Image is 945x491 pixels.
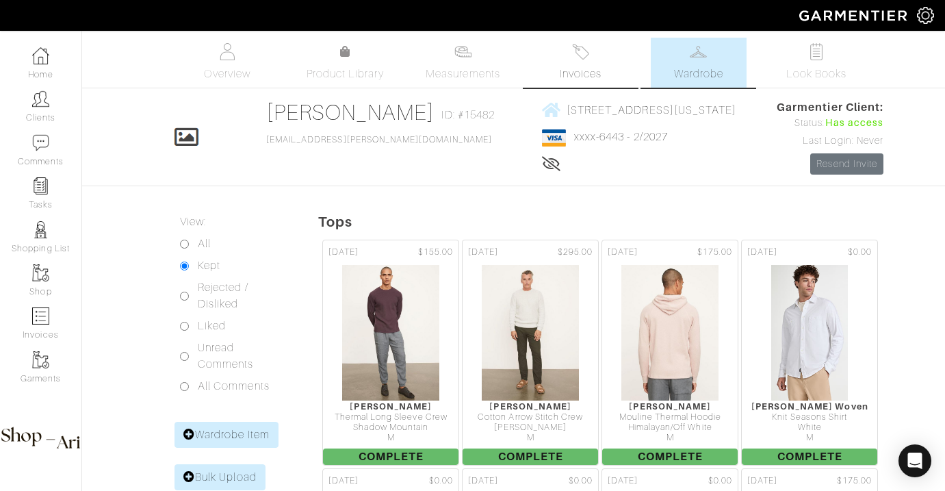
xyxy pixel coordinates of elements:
[32,351,49,368] img: garments-icon-b7da505a4dc4fd61783c78ac3ca0ef83fa9d6f193b1c9dc38574b1d14d53ca28.png
[32,47,49,64] img: dashboard-icon-dbcd8f5a0b271acd01030246c82b418ddd0df26cd7fceb0bd07c9910d44c42f6.png
[848,246,872,259] span: $0.00
[463,449,598,465] span: Complete
[323,423,458,433] div: Shadow Mountain
[560,66,601,82] span: Invoices
[204,66,250,82] span: Overview
[777,134,883,149] div: Last Login: Never
[481,264,580,401] img: FH4EjK3j5xg7nuoPQ9GqaVRb
[771,264,849,401] img: m12FJsL6mwHHMmMMFpLUWWLX
[32,264,49,281] img: garments-icon-b7da505a4dc4fd61783c78ac3ca0ef83fa9d6f193b1c9dc38574b1d14d53ca28.png
[318,214,945,230] h5: Tops
[574,131,668,143] a: xxxx-6443 - 2/2027
[219,43,236,60] img: basicinfo-40fd8af6dae0f16599ec9e87c0ef1c0a1fdea2edbe929e3d69a839185d80c458.svg
[174,422,279,448] a: Wardrobe Item
[602,423,738,433] div: Himalayan/Off White
[777,99,883,116] span: Garmentier Client:
[463,412,598,423] div: Cotton Arrow Stitch Crew
[198,340,284,373] label: Unread Comments
[179,38,275,88] a: Overview
[777,116,883,131] div: Status:
[307,66,384,82] span: Product Library
[569,475,593,488] span: $0.00
[266,100,435,125] a: [PERSON_NAME]
[323,449,458,465] span: Complete
[674,66,723,82] span: Wardrobe
[463,433,598,443] div: M
[328,246,359,259] span: [DATE]
[198,236,211,252] label: All
[825,116,884,131] span: Has access
[341,264,440,401] img: tYfUiD1hgheDvREkuKW1caPH
[463,401,598,412] div: [PERSON_NAME]
[898,444,931,477] div: Open Intercom Messenger
[297,44,393,82] a: Product Library
[602,412,738,423] div: Mouline Thermal Hoodie
[463,423,598,433] div: [PERSON_NAME]
[608,246,638,259] span: [DATE]
[602,433,738,443] div: M
[321,238,461,467] a: [DATE] $155.00 [PERSON_NAME] Thermal Long Sleeve Crew Shadow Mountain M Complete
[32,134,49,151] img: comment-icon-a0a6a9ef722e966f86d9cbdc48e553b5cf19dbc54f86b18d962a5391bc8f6eb6.png
[32,90,49,108] img: clients-icon-6bae9207a08558b7cb47a8932f037763ab4055f8c8b6bfacd5dc20c3e0201464.png
[917,7,934,24] img: gear-icon-white-bd11855cb880d31180b6d7d6211b90ccbf57a29d726f0c71d8c61bd08dd39cc2.png
[180,214,206,230] label: View:
[32,307,49,325] img: orders-icon-0abe47150d42831381b5fb84f609e132dff9fe21cb692f30cb5eec754e2cba89.png
[768,38,864,88] a: Look Books
[621,264,719,401] img: CqGsyn2SHKtDFUzxZ3WV6c8f
[697,246,732,259] span: $175.00
[32,177,49,194] img: reminder-icon-8004d30b9f0a5d33ae49ab947aed9ed385cf756f9e5892f1edd6e32f2345188e.png
[328,475,359,488] span: [DATE]
[810,153,883,175] a: Resend Invite
[742,433,877,443] div: M
[837,475,872,488] span: $175.00
[415,38,511,88] a: Measurements
[429,475,453,488] span: $0.00
[266,135,492,144] a: [EMAIL_ADDRESS][PERSON_NAME][DOMAIN_NAME]
[708,475,732,488] span: $0.00
[786,66,847,82] span: Look Books
[542,101,736,118] a: [STREET_ADDRESS][US_STATE]
[323,433,458,443] div: M
[792,3,917,27] img: garmentier-logo-header-white-b43fb05a5012e4ada735d5af1a66efaba907eab6374d6393d1fbf88cb4ef424d.png
[533,38,629,88] a: Invoices
[441,107,495,123] span: ID: #15482
[426,66,500,82] span: Measurements
[690,43,707,60] img: wardrobe-487a4870c1b7c33e795ec22d11cfc2ed9d08956e64fb3008fe2437562e282088.svg
[418,246,453,259] span: $155.00
[740,238,879,467] a: [DATE] $0.00 [PERSON_NAME] Woven Knit Seasons Shirt White M Complete
[747,246,777,259] span: [DATE]
[542,129,566,147] img: visa-934b35602734be37eb7d5d7e5dbcd2044c359bf20a24dc3361ca3fa54326a8a7.png
[742,449,877,465] span: Complete
[461,238,600,467] a: [DATE] $295.00 [PERSON_NAME] Cotton Arrow Stitch Crew [PERSON_NAME] M Complete
[567,103,736,116] span: [STREET_ADDRESS][US_STATE]
[572,43,589,60] img: orders-27d20c2124de7fd6de4e0e44c1d41de31381a507db9b33961299e4e07d508b8c.svg
[600,238,740,467] a: [DATE] $175.00 [PERSON_NAME] Mouline Thermal Hoodie Himalayan/Off White M Complete
[198,318,226,334] label: Liked
[558,246,593,259] span: $295.00
[602,401,738,412] div: [PERSON_NAME]
[323,412,458,423] div: Thermal Long Sleeve Crew
[602,449,738,465] span: Complete
[807,43,825,60] img: todo-9ac3debb85659649dc8f770b8b6100bb5dab4b48dedcbae339e5042a72dfd3cc.svg
[323,401,458,412] div: [PERSON_NAME]
[32,221,49,238] img: stylists-icon-eb353228a002819b7ec25b43dbf5f0378dd9e0616d9560372ff212230b889e62.png
[198,279,284,312] label: Rejected / Disliked
[198,257,220,274] label: Kept
[468,475,498,488] span: [DATE]
[742,423,877,433] div: White
[608,475,638,488] span: [DATE]
[454,43,471,60] img: measurements-466bbee1fd09ba9460f595b01e5d73f9e2bff037440d3c8f018324cb6cdf7a4a.svg
[742,401,877,412] div: [PERSON_NAME] Woven
[742,412,877,423] div: Knit Seasons Shirt
[174,464,266,490] a: Bulk Upload
[747,475,777,488] span: [DATE]
[651,38,747,88] a: Wardrobe
[198,378,270,394] label: All Comments
[468,246,498,259] span: [DATE]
